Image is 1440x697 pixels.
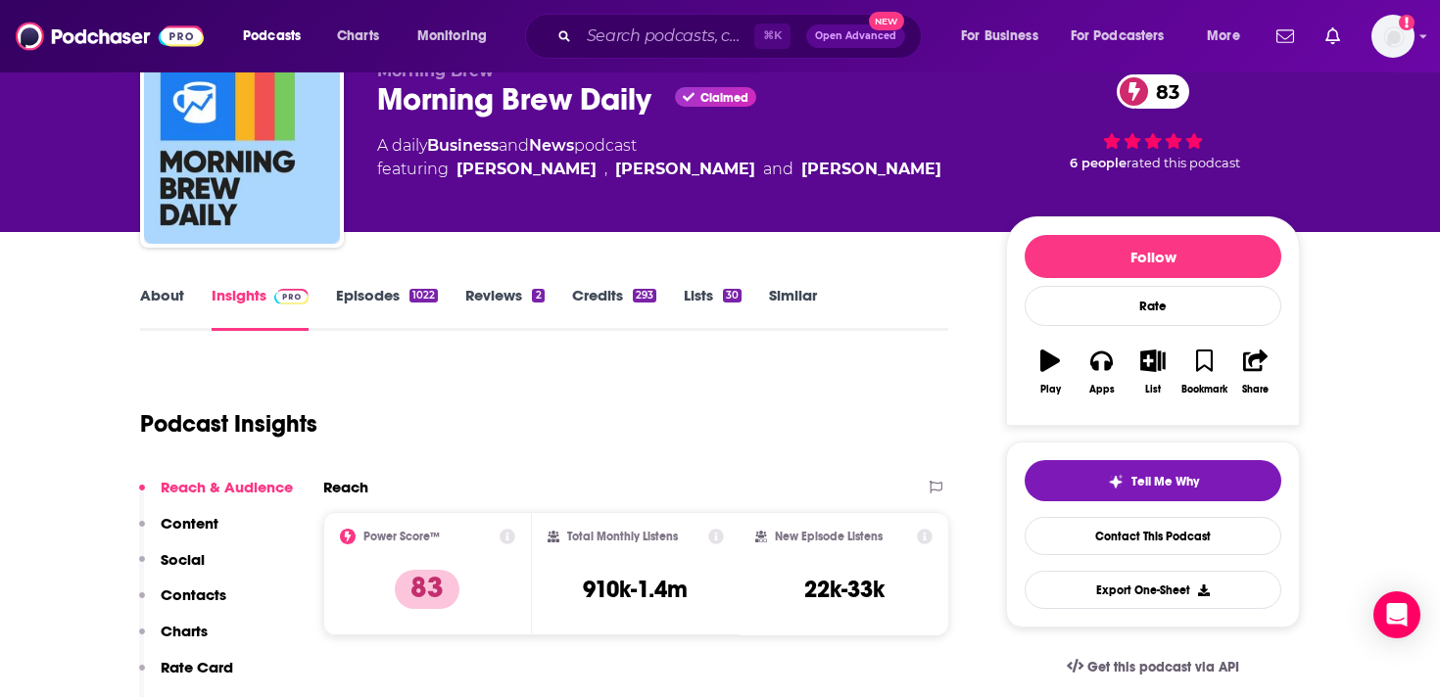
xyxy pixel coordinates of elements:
[1025,337,1076,407] button: Play
[395,570,459,609] p: 83
[465,286,544,331] a: Reviews2
[377,158,941,181] span: featuring
[815,31,896,41] span: Open Advanced
[229,21,326,52] button: open menu
[1025,286,1281,326] div: Rate
[1131,474,1199,489] span: Tell Me Why
[1025,460,1281,501] button: tell me why sparkleTell Me Why
[161,514,218,533] p: Content
[377,134,941,181] div: A daily podcast
[869,12,904,30] span: New
[1399,15,1415,30] svg: Add a profile image
[139,514,218,550] button: Content
[139,478,293,514] button: Reach & Audience
[1207,23,1240,50] span: More
[456,158,597,181] a: Toby Howell
[1040,384,1061,395] div: Play
[363,530,440,543] h2: Power Score™
[323,478,368,496] h2: Reach
[804,575,885,604] h3: 22k-33k
[161,550,205,569] p: Social
[1025,235,1281,278] button: Follow
[324,21,391,52] a: Charts
[529,136,574,155] a: News
[1117,74,1189,109] a: 83
[947,21,1063,52] button: open menu
[1193,21,1265,52] button: open menu
[144,48,340,244] img: Morning Brew Daily
[243,23,301,50] span: Podcasts
[615,158,755,181] a: Neal Freyman
[140,409,317,439] h1: Podcast Insights
[1269,20,1302,53] a: Show notifications dropdown
[769,286,817,331] a: Similar
[409,289,438,302] div: 1022
[499,136,529,155] span: and
[139,550,205,586] button: Social
[1371,15,1415,58] button: Show profile menu
[417,23,487,50] span: Monitoring
[532,289,544,302] div: 2
[1318,20,1348,53] a: Show notifications dropdown
[404,21,512,52] button: open menu
[139,585,226,622] button: Contacts
[139,622,208,658] button: Charts
[1128,337,1178,407] button: List
[1371,15,1415,58] img: User Profile
[1006,62,1300,183] div: 83 6 peoplerated this podcast
[1051,643,1255,691] a: Get this podcast via API
[161,658,233,676] p: Rate Card
[1071,23,1165,50] span: For Podcasters
[572,286,656,331] a: Credits293
[1181,384,1227,395] div: Bookmark
[1373,591,1420,638] div: Open Intercom Messenger
[1127,156,1240,170] span: rated this podcast
[754,23,791,49] span: ⌘ K
[633,289,656,302] div: 293
[1178,337,1229,407] button: Bookmark
[1089,384,1115,395] div: Apps
[337,23,379,50] span: Charts
[161,622,208,640] p: Charts
[567,530,678,543] h2: Total Monthly Listens
[775,530,883,543] h2: New Episode Listens
[1371,15,1415,58] span: Logged in as gmalloy
[700,93,748,103] span: Claimed
[1070,156,1127,170] span: 6 people
[1025,517,1281,555] a: Contact This Podcast
[1108,474,1124,489] img: tell me why sparkle
[801,158,941,181] a: Scott Rogowsky
[583,575,688,604] h3: 910k-1.4m
[139,658,233,694] button: Rate Card
[1087,659,1239,675] span: Get this podcast via API
[961,23,1038,50] span: For Business
[604,158,607,181] span: ,
[161,585,226,604] p: Contacts
[763,158,793,181] span: and
[1076,337,1127,407] button: Apps
[579,21,754,52] input: Search podcasts, credits, & more...
[427,136,499,155] a: Business
[1145,384,1161,395] div: List
[1242,384,1269,395] div: Share
[806,24,905,48] button: Open AdvancedNew
[1136,74,1189,109] span: 83
[16,18,204,55] img: Podchaser - Follow, Share and Rate Podcasts
[1230,337,1281,407] button: Share
[544,14,940,59] div: Search podcasts, credits, & more...
[336,286,438,331] a: Episodes1022
[1058,21,1193,52] button: open menu
[212,286,309,331] a: InsightsPodchaser Pro
[1025,571,1281,609] button: Export One-Sheet
[161,478,293,496] p: Reach & Audience
[723,289,742,302] div: 30
[274,289,309,304] img: Podchaser Pro
[140,286,184,331] a: About
[684,286,742,331] a: Lists30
